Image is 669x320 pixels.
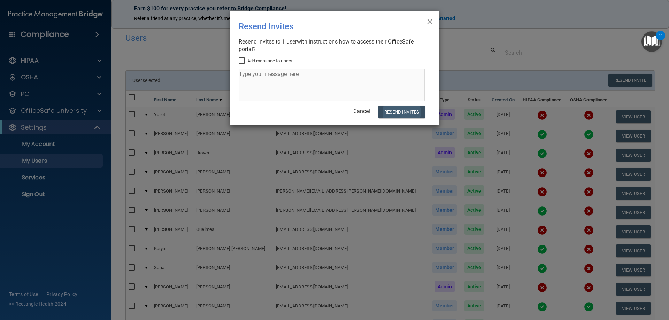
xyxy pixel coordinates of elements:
[239,57,292,65] label: Add message to users
[659,36,662,45] div: 2
[239,38,425,53] div: Resend invites to 1 user with instructions how to access their OfficeSafe portal?
[378,106,425,118] button: Resend Invites
[427,14,433,28] span: ×
[239,58,247,64] input: Add message to users
[239,16,402,37] div: Resend Invites
[353,108,370,115] a: Cancel
[641,31,662,52] button: Open Resource Center, 2 new notifications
